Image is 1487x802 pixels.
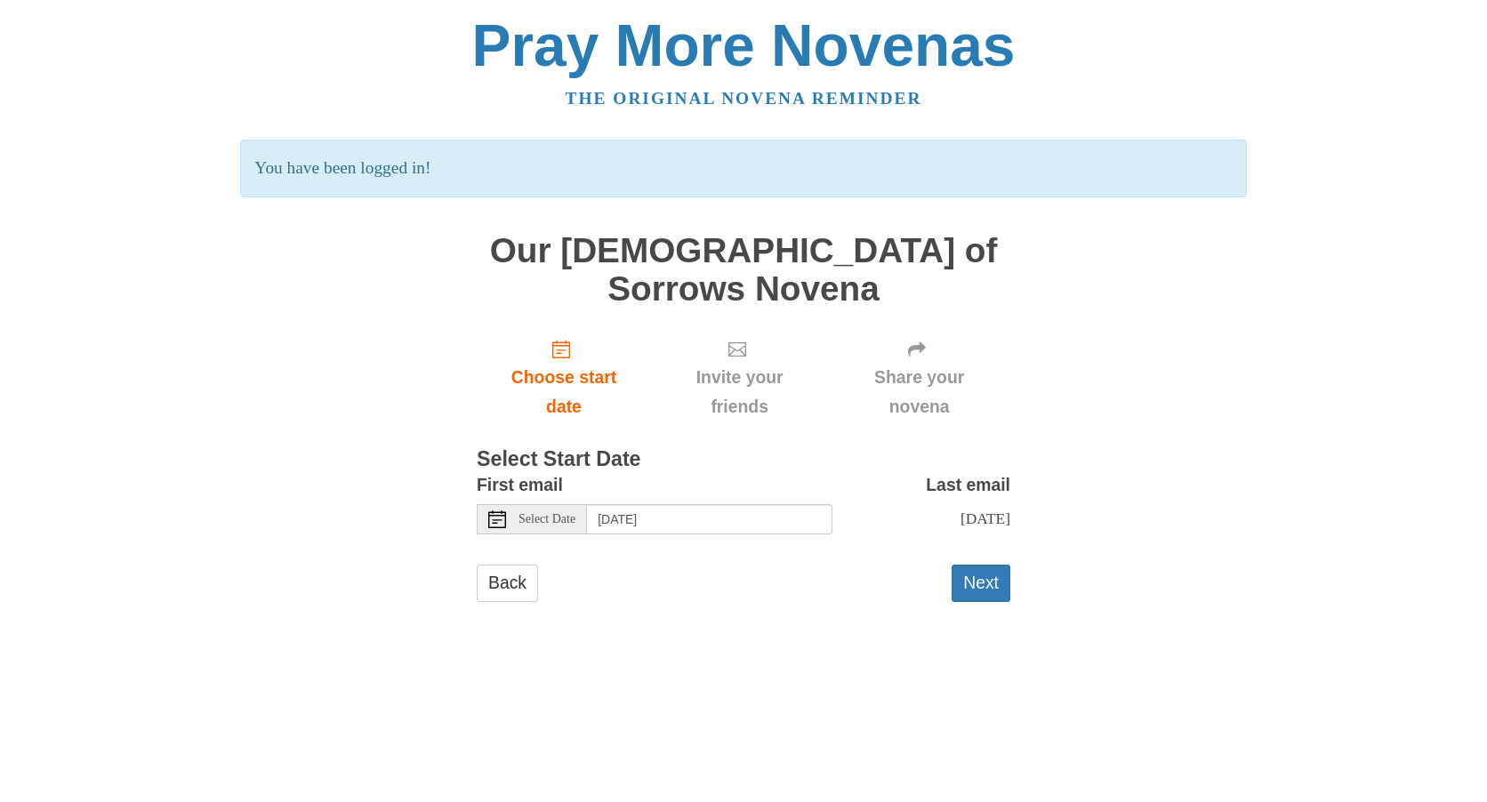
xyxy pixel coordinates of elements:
label: First email [477,470,563,500]
label: Last email [926,470,1010,500]
span: Choose start date [494,363,633,421]
span: Select Date [518,513,575,525]
h1: Our [DEMOGRAPHIC_DATA] of Sorrows Novena [477,232,1010,308]
div: Click "Next" to confirm your start date first. [828,325,1010,431]
a: The original novena reminder [566,89,922,108]
span: Share your novena [846,363,993,421]
span: [DATE] [961,509,1010,527]
a: Choose start date [477,325,651,431]
h3: Select Start Date [477,448,1010,471]
a: Pray More Novenas [472,12,1016,78]
button: Next [952,565,1010,601]
a: Back [477,565,538,601]
span: Invite your friends [669,363,810,421]
div: Click "Next" to confirm your start date first. [651,325,828,431]
p: You have been logged in! [240,140,1246,197]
